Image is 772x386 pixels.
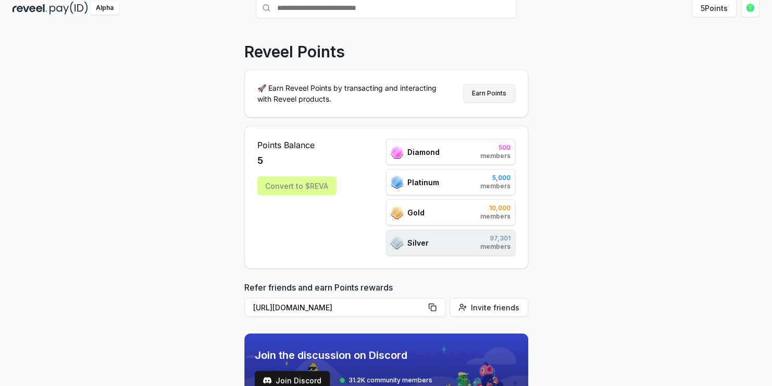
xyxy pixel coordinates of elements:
[276,375,321,386] span: Join Discord
[263,376,271,384] img: test
[480,212,510,221] span: members
[244,298,445,317] button: [URL][DOMAIN_NAME]
[391,206,403,219] img: ranks_icon
[257,153,263,168] span: 5
[391,146,403,159] img: ranks_icon
[480,243,510,251] span: members
[471,302,519,313] span: Invite friends
[463,84,515,103] button: Earn Points
[407,237,429,248] span: Silver
[407,177,439,188] span: Platinum
[348,376,432,384] span: 31.2K community members
[480,204,510,212] span: 10,000
[257,139,337,151] span: Points Balance
[407,207,425,218] span: Gold
[244,281,528,321] div: Refer friends and earn Points rewards
[480,174,510,182] span: 5,000
[480,152,510,160] span: members
[391,236,403,249] img: ranks_icon
[480,234,510,243] span: 97,301
[49,2,88,15] img: pay_id
[407,147,440,158] span: Diamond
[480,182,510,190] span: members
[480,143,510,152] span: 500
[257,82,445,104] p: 🚀 Earn Reveel Points by transacting and interacting with Reveel products.
[255,348,432,363] span: Join the discussion on Discord
[391,175,403,189] img: ranks_icon
[450,298,528,317] button: Invite friends
[90,2,119,15] div: Alpha
[244,42,345,61] p: Reveel Points
[13,2,47,15] img: reveel_dark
